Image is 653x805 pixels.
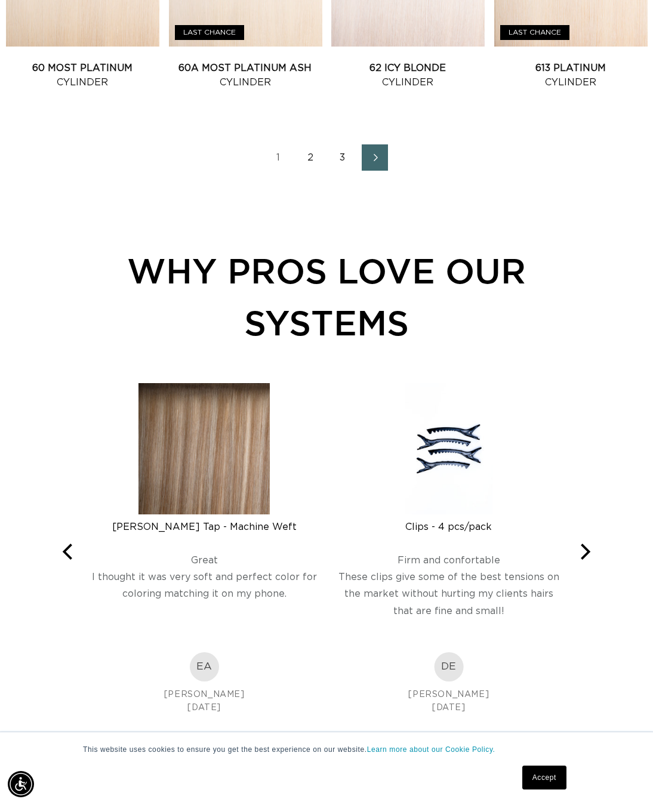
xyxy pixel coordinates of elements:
div: [DATE] [336,701,562,714]
div: These clips give some of the best tensions on the market without hurting my clients hairs that ar... [336,569,562,652]
iframe: Chat Widget [593,748,653,805]
a: Page 1 [265,144,291,171]
a: 60 Most Platinum Cylinder [6,61,159,90]
a: Page 2 [297,144,324,171]
a: 60A Most Platinum Ash Cylinder [169,61,322,90]
a: 613 Platinum Cylinder [494,61,648,90]
p: This website uses cookies to ensure you get the best experience on our website. [83,744,570,755]
img: Delaney E. R. Profile Picture [434,652,463,681]
div: Great [91,554,317,566]
img: Victoria Root Tap - Machine Weft [138,383,270,514]
a: Page 3 [329,144,356,171]
img: Emily A. F. Profile Picture [190,652,219,681]
a: Next page [362,144,388,171]
img: Clips - 4 pcs/pack [405,383,492,514]
a: [PERSON_NAME] Tap - Machine Weft [91,510,317,533]
div: Clips - 4 pcs/pack [336,521,562,533]
div: WHY PROS LOVE OUR SYSTEMS [56,245,597,348]
div: [DATE] [91,701,317,714]
button: Previous [56,538,82,565]
a: Accept [522,766,566,789]
button: Next [571,538,597,565]
div: DE [434,652,463,681]
div: [PERSON_NAME] Tap - Machine Weft [91,521,317,533]
div: EA [190,652,219,681]
a: 62 Icy Blonde Cylinder [331,61,485,90]
div: [PERSON_NAME] [91,688,317,701]
nav: Pagination [6,144,647,171]
div: Firm and confortable [336,554,562,566]
div: I thought it was very soft and perfect color for coloring matching it on my phone. [91,569,317,652]
a: Learn more about our Cookie Policy. [367,745,495,754]
div: [PERSON_NAME] [336,688,562,701]
div: Accessibility Menu [8,771,34,797]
